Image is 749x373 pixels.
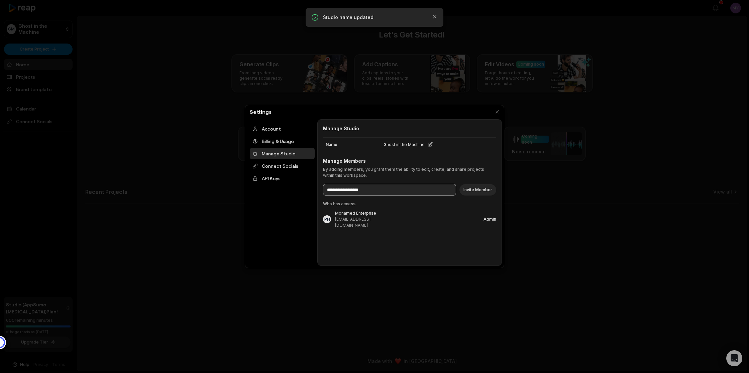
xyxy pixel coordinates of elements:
p: By adding members, you grant them the ability to edit, create, and share projects within this wor... [323,166,496,178]
h2: Manage Studio [323,125,496,132]
div: Account [250,123,315,134]
div: API Keys [250,173,315,184]
div: Mohamed Enterprise [335,210,377,216]
div: Name [323,138,381,152]
div: PH [324,217,330,221]
div: Manage Studio [250,148,315,159]
div: Connect Socials [250,160,315,171]
div: [EMAIL_ADDRESS][DOMAIN_NAME] [335,216,377,228]
button: Invite Member [459,184,496,196]
div: Who has access [323,201,496,207]
div: Admin [484,217,496,221]
h2: Settings [247,108,274,116]
p: Studio name updated [323,14,426,21]
div: Ghost in the Machine [381,138,464,152]
h3: Manage Members [323,157,496,164]
div: Billing & Usage [250,136,315,147]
